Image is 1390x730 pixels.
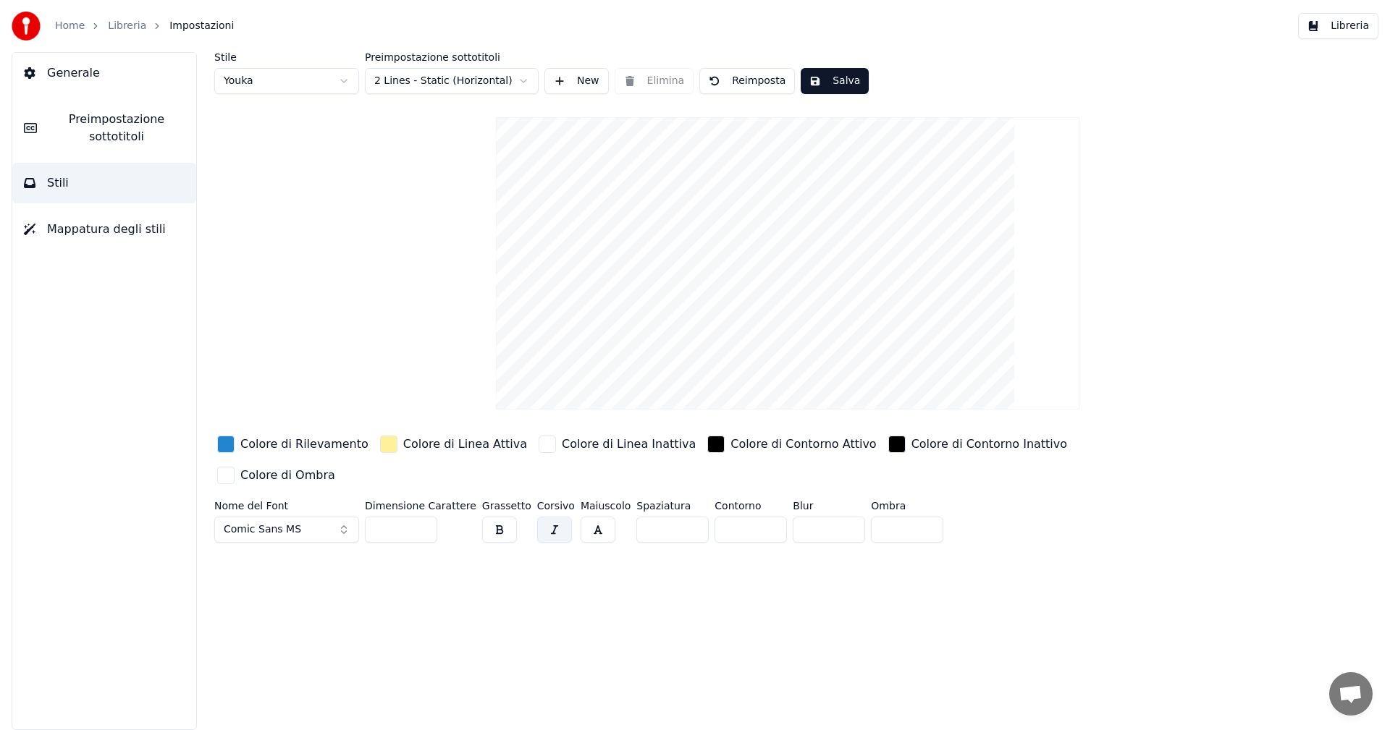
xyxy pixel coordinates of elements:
[636,501,709,511] label: Spaziatura
[214,464,338,487] button: Colore di Ombra
[885,433,1070,456] button: Colore di Contorno Inattivo
[544,68,609,94] button: New
[214,52,359,62] label: Stile
[214,501,359,511] label: Nome del Font
[403,436,527,453] div: Colore di Linea Attiva
[47,64,100,82] span: Generale
[108,19,146,33] a: Libreria
[240,467,335,484] div: Colore di Ombra
[365,52,539,62] label: Preimpostazione sottotitoli
[47,221,166,238] span: Mappatura degli stili
[871,501,943,511] label: Ombra
[537,501,575,511] label: Corsivo
[12,12,41,41] img: youka
[12,209,196,250] button: Mappatura degli stili
[12,163,196,203] button: Stili
[169,19,234,33] span: Impostazioni
[911,436,1067,453] div: Colore di Contorno Inattivo
[12,53,196,93] button: Generale
[47,174,69,192] span: Stili
[365,501,476,511] label: Dimensione Carattere
[55,19,234,33] nav: breadcrumb
[562,436,696,453] div: Colore di Linea Inattiva
[715,501,787,511] label: Contorno
[1329,672,1373,716] a: Aprire la chat
[801,68,869,94] button: Salva
[240,436,368,453] div: Colore di Rilevamento
[1298,13,1378,39] button: Libreria
[55,19,85,33] a: Home
[699,68,795,94] button: Reimposta
[377,433,530,456] button: Colore di Linea Attiva
[536,433,699,456] button: Colore di Linea Inattiva
[730,436,876,453] div: Colore di Contorno Attivo
[12,99,196,157] button: Preimpostazione sottotitoli
[224,522,301,537] span: Comic Sans MS
[793,501,865,511] label: Blur
[581,501,631,511] label: Maiuscolo
[482,501,531,511] label: Grassetto
[49,111,185,145] span: Preimpostazione sottotitoli
[704,433,879,456] button: Colore di Contorno Attivo
[214,433,371,456] button: Colore di Rilevamento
